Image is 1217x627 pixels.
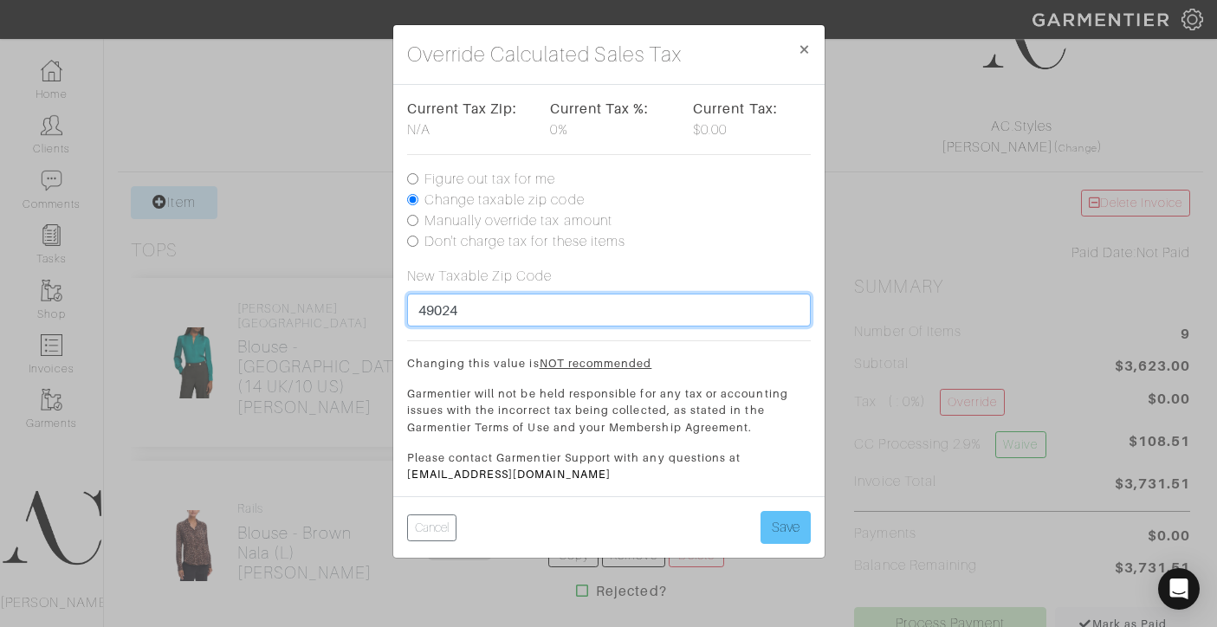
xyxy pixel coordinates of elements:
input: Don't charge tax for these items [407,236,418,247]
strong: Current Tax: [693,100,778,117]
input: Manually override tax amount [407,215,418,226]
input: Enter a valid zip code (e.g. 60654) [407,294,811,326]
label: Figure out tax for me [424,169,556,190]
h4: Override Calculated Sales Tax [407,39,682,70]
label: Change taxable zip code [424,190,585,210]
button: Save [761,511,811,544]
p: Please contact Garmentier Support with any questions at [407,449,811,482]
div: Open Intercom Messenger [1158,568,1200,610]
strong: Current Tax Zip: [407,100,518,117]
label: New Taxable Zip Code [407,266,553,287]
label: Manually override tax amount [424,210,612,231]
input: Change taxable zip code [407,194,418,205]
strong: Current Tax %: [550,100,650,117]
a: [EMAIL_ADDRESS][DOMAIN_NAME] [407,468,611,481]
button: Cancel [407,514,456,541]
div: $0.00 [693,99,810,140]
input: Figure out tax for me [407,173,418,184]
u: NOT recommended [540,357,652,370]
label: Don't charge tax for these items [424,231,626,252]
p: Garmentier will not be held responsible for any tax or accounting issues with the incorrect tax b... [407,385,811,436]
span: × [798,37,811,61]
div: N/A [407,99,524,140]
div: 0% [550,99,667,140]
p: Changing this value is [407,355,811,372]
